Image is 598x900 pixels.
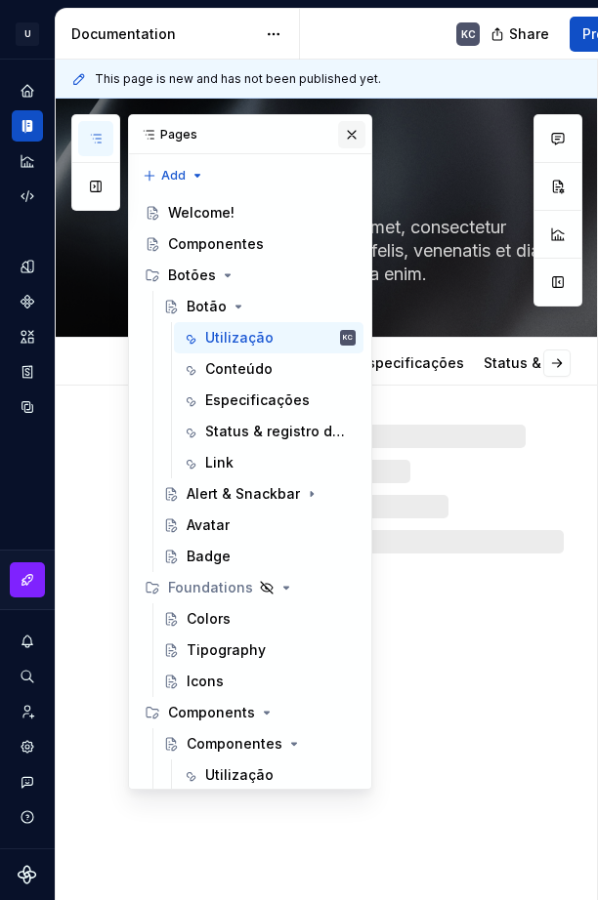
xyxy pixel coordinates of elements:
[12,391,43,423] a: Data sources
[18,865,37,884] svg: Supernova Logo
[71,24,256,44] div: Documentation
[343,328,353,348] div: KC
[137,162,210,189] button: Add
[187,672,224,691] div: Icons
[155,541,363,572] a: Badge
[360,354,464,371] a: Especificações
[174,322,363,353] a: UtilizaçãoKC
[174,353,363,385] a: Conteúdo
[509,24,549,44] span: Share
[137,197,363,228] a: Welcome!
[461,26,476,42] div: KC
[187,640,266,660] div: Tipography
[205,359,273,379] div: Conteúdo
[168,703,255,722] div: Components
[168,203,235,223] div: Welcome!
[174,385,363,416] a: Especificações
[12,731,43,762] a: Settings
[137,572,363,603] div: Foundations
[4,13,51,55] button: U
[187,734,282,754] div: Componentes
[12,626,43,657] button: Notifications
[155,666,363,697] a: Icons
[16,22,39,46] div: U
[155,728,363,759] a: Componentes
[137,697,363,728] div: Components
[12,321,43,352] a: Assets
[481,17,562,52] button: Share
[187,515,230,535] div: Avatar
[12,356,43,388] a: Storybook stories
[187,609,231,629] div: Colors
[12,145,43,177] a: Analytics
[205,328,274,348] div: Utilização
[205,390,310,410] div: Especificações
[352,342,472,383] div: Especificações
[12,766,43,798] button: Contact support
[12,661,43,692] button: Search ⌘K
[174,759,363,791] a: Utilização
[187,547,231,566] div: Badge
[174,416,363,447] a: Status & registro de alterações
[12,75,43,106] a: Home
[155,291,363,322] a: Botão
[155,510,363,541] a: Avatar
[12,251,43,282] a: Design tokens
[168,578,253,597] div: Foundations
[137,228,363,260] a: Componentes
[205,765,274,785] div: Utilização
[187,297,227,316] div: Botão
[12,696,43,727] a: Invite team
[155,634,363,666] a: Tipography
[205,453,234,472] div: Link
[168,266,216,285] div: Botões
[129,115,371,154] div: Pages
[155,478,363,510] a: Alert & Snackbar
[137,260,363,291] div: Botões
[161,168,186,184] span: Add
[95,71,381,87] span: This page is new and has not been published yet.
[174,447,363,478] a: Link
[155,603,363,634] a: Colors
[205,422,352,441] div: Status & registro de alterações
[168,234,264,254] div: Componentes
[187,484,300,504] div: Alert & Snackbar
[12,286,43,317] a: Components
[12,110,43,142] a: Documentation
[12,181,43,212] a: Code automation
